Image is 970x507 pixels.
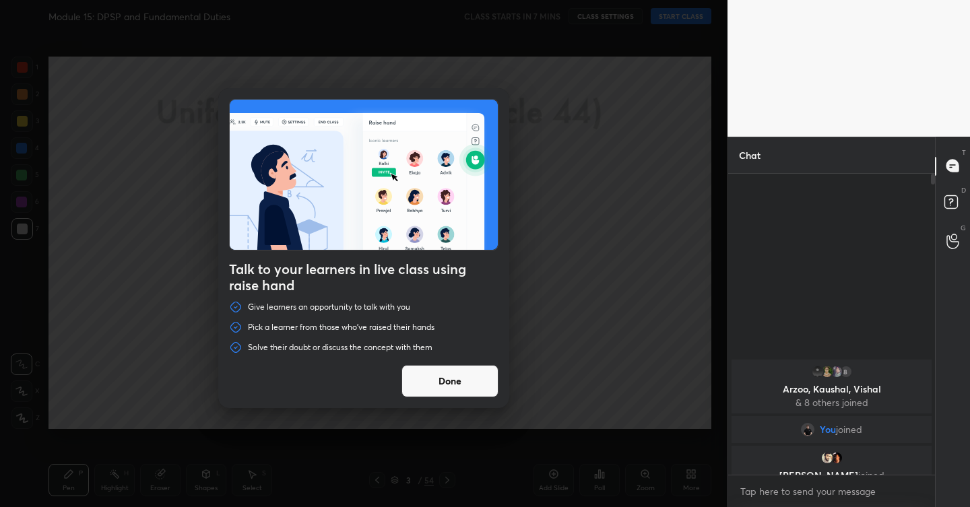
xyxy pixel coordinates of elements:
[962,147,966,158] p: T
[811,365,825,378] img: b42b73204401418280e323b00327a44d.jpg
[728,137,771,173] p: Chat
[820,365,834,378] img: 521f2840f6404d9a8061069cbf4a208f.jpg
[728,357,935,475] div: grid
[820,451,834,465] img: 4e0c18e9ea2346e99fe74895b0b52a3a.jpg
[839,365,853,378] div: 8
[858,469,884,481] span: joined
[961,223,966,233] p: G
[830,365,843,378] img: caf17e4aed2f4a80b30a8f0a98d71855.2964746_
[229,261,498,294] h4: Talk to your learners in live class using raise hand
[248,322,434,333] p: Pick a learner from those who've raised their hands
[248,302,410,312] p: Give learners an opportunity to talk with you
[801,423,814,436] img: 8cd94f619250439491894a4a2820ac54.png
[740,470,924,481] p: [PERSON_NAME]
[401,365,498,397] button: Done
[740,384,924,395] p: Arzoo, Kaushal, Vishal
[836,424,862,435] span: joined
[961,185,966,195] p: D
[830,451,843,465] img: 3
[740,397,924,408] p: & 8 others joined
[230,100,498,250] img: preRahAdop.42c3ea74.svg
[248,342,432,353] p: Solve their doubt or discuss the concept with them
[820,424,836,435] span: You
